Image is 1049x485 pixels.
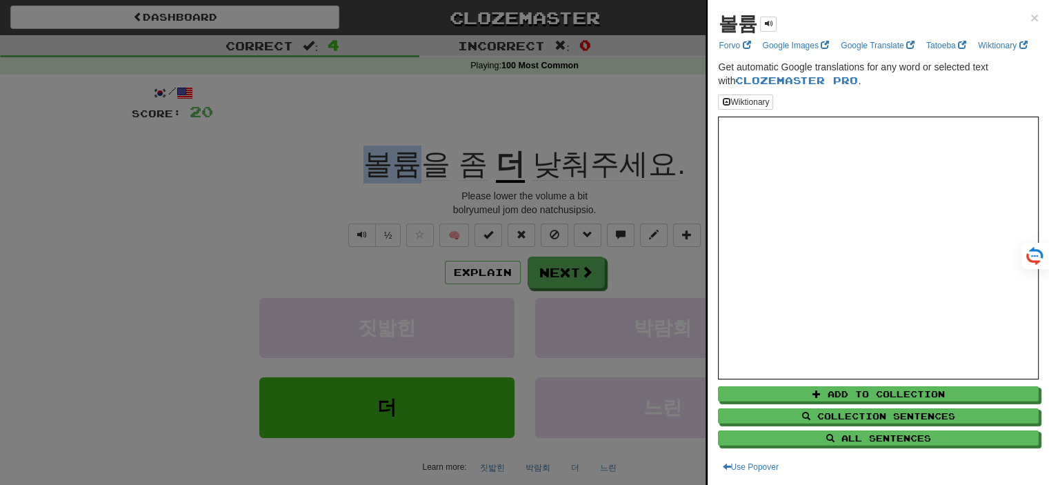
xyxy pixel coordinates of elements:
[718,408,1039,424] button: Collection Sentences
[837,38,919,53] a: Google Translate
[758,38,833,53] a: Google Images
[735,75,858,86] a: Clozemaster Pro
[718,60,1039,88] p: Get automatic Google translations for any word or selected text with .
[974,38,1031,53] a: Wiktionary
[718,13,757,34] strong: 볼륨
[1030,10,1039,26] span: ×
[715,38,755,53] a: Forvo
[718,95,773,110] button: Wiktionary
[718,430,1039,446] button: All Sentences
[1030,10,1039,25] button: Close
[922,38,970,53] a: Tatoeba
[718,459,782,475] button: Use Popover
[718,386,1039,402] button: Add to Collection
